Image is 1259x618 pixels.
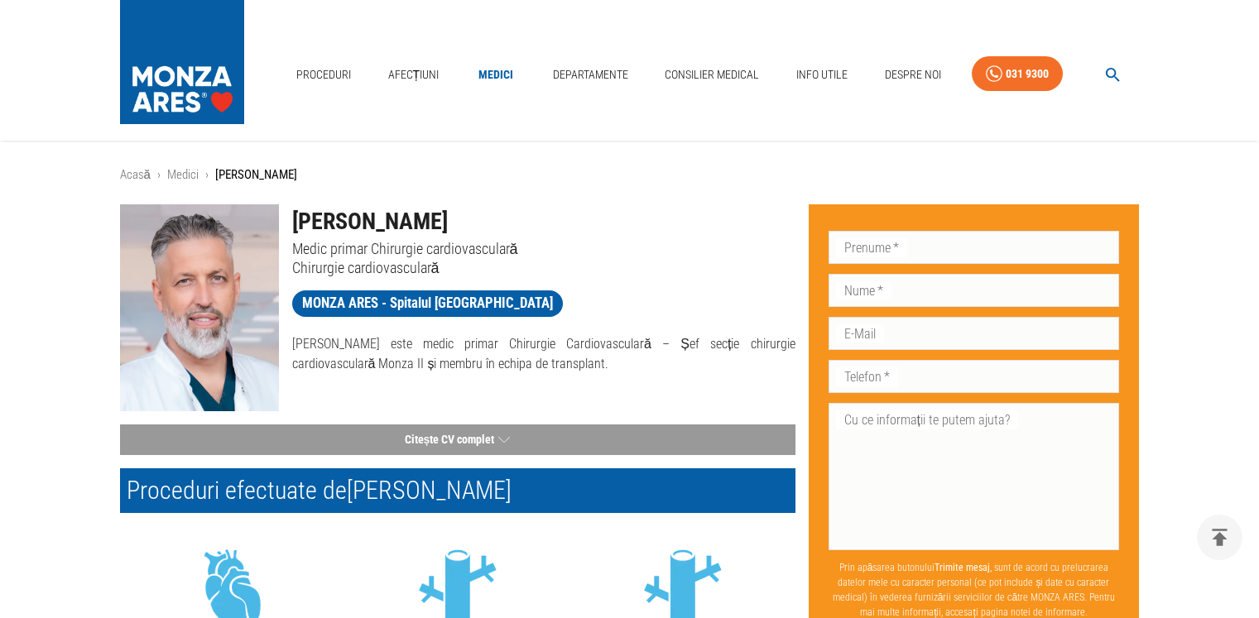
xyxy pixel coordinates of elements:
[878,58,948,92] a: Despre Noi
[292,239,795,258] p: Medic primar Chirurgie cardiovasculară
[205,165,209,184] li: ›
[120,204,279,411] img: Dr. Stanislav Rurac
[469,58,522,92] a: Medici
[292,290,563,317] a: MONZA ARES - Spitalul [GEOGRAPHIC_DATA]
[120,165,1140,184] nav: breadcrumb
[292,293,563,314] span: MONZA ARES - Spitalul [GEOGRAPHIC_DATA]
[292,258,795,277] p: Chirurgie cardiovasculară
[382,58,446,92] a: Afecțiuni
[935,562,990,573] b: Trimite mesaj
[120,167,151,182] a: Acasă
[1006,64,1049,84] div: 031 9300
[120,424,795,455] button: Citește CV complet
[546,58,635,92] a: Departamente
[157,165,161,184] li: ›
[290,58,358,92] a: Proceduri
[292,204,795,239] h1: [PERSON_NAME]
[215,165,297,184] p: [PERSON_NAME]
[292,334,795,374] p: [PERSON_NAME] este medic primar Chirurgie Cardiovasculară – Șef secție chirurgie cardiovasculară ...
[1197,515,1242,560] button: delete
[972,56,1063,92] a: 031 9300
[120,468,795,513] h2: Proceduri efectuate de [PERSON_NAME]
[658,58,766,92] a: Consilier Medical
[167,167,199,182] a: Medici
[790,58,854,92] a: Info Utile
